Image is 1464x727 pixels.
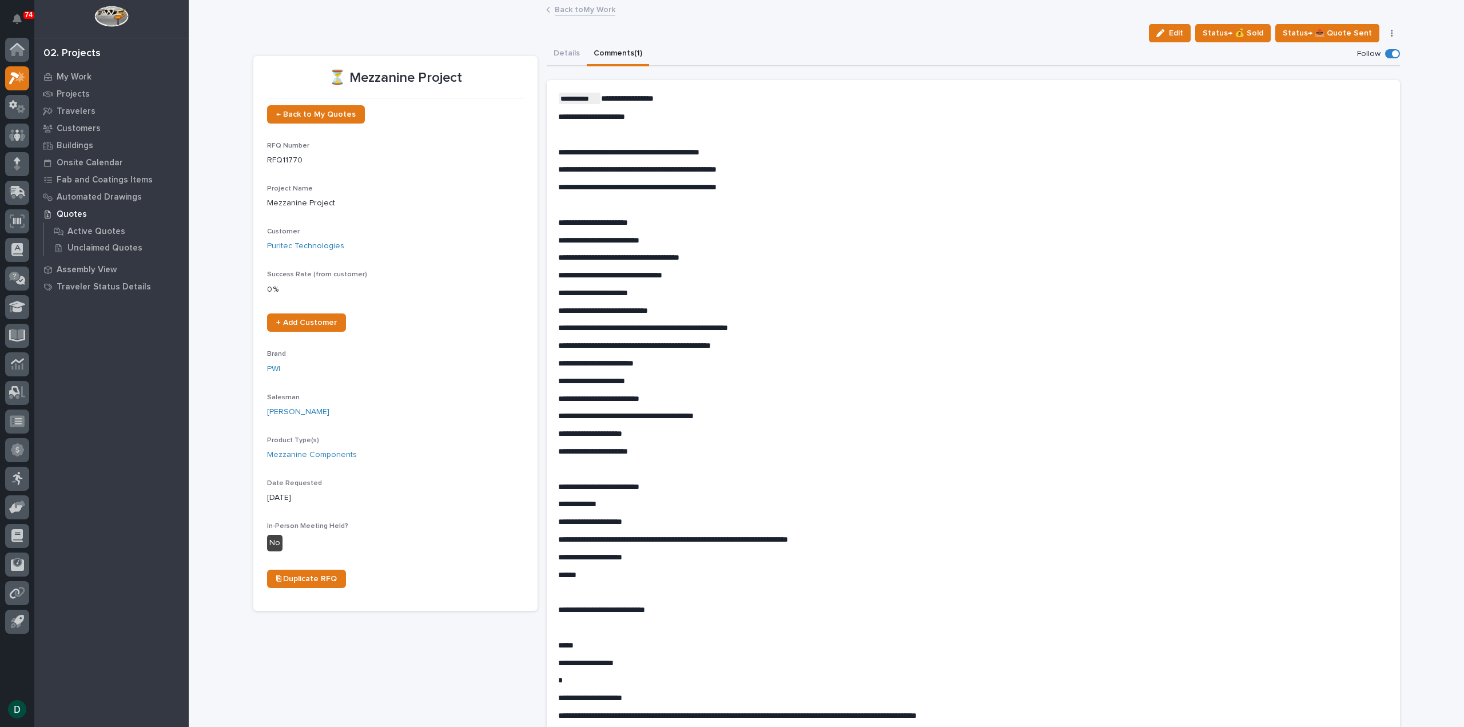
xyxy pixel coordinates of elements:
[44,240,189,256] a: Unclaimed Quotes
[587,42,649,66] button: Comments (1)
[25,11,33,19] p: 74
[267,363,280,375] a: PWI
[267,492,524,504] p: [DATE]
[34,278,189,295] a: Traveler Status Details
[267,313,346,332] a: + Add Customer
[267,406,329,418] a: [PERSON_NAME]
[267,240,344,252] a: Puritec Technologies
[276,575,337,583] span: ⎘ Duplicate RFQ
[67,243,142,253] p: Unclaimed Quotes
[57,72,91,82] p: My Work
[267,480,322,487] span: Date Requested
[1195,24,1271,42] button: Status→ 💰 Sold
[267,185,313,192] span: Project Name
[34,205,189,223] a: Quotes
[1283,26,1372,40] span: Status→ 📤 Quote Sent
[267,523,348,530] span: In-Person Meeting Held?
[267,105,365,124] a: ← Back to My Quotes
[34,137,189,154] a: Buildings
[57,265,117,275] p: Assembly View
[34,102,189,120] a: Travelers
[555,2,615,15] a: Back toMy Work
[267,535,283,551] div: No
[1149,24,1191,42] button: Edit
[43,47,101,60] div: 02. Projects
[14,14,29,32] div: Notifications74
[34,68,189,85] a: My Work
[1169,28,1183,38] span: Edit
[67,227,125,237] p: Active Quotes
[267,197,524,209] p: Mezzanine Project
[5,697,29,721] button: users-avatar
[267,437,319,444] span: Product Type(s)
[57,175,153,185] p: Fab and Coatings Items
[267,228,300,235] span: Customer
[1203,26,1263,40] span: Status→ 💰 Sold
[267,570,346,588] a: ⎘ Duplicate RFQ
[276,319,337,327] span: + Add Customer
[34,188,189,205] a: Automated Drawings
[57,282,151,292] p: Traveler Status Details
[1357,49,1381,59] p: Follow
[267,394,300,401] span: Salesman
[276,110,356,118] span: ← Back to My Quotes
[44,223,189,239] a: Active Quotes
[57,141,93,151] p: Buildings
[94,6,128,27] img: Workspace Logo
[547,42,587,66] button: Details
[267,142,309,149] span: RFQ Number
[5,7,29,31] button: Notifications
[57,124,101,134] p: Customers
[267,284,524,296] p: 0 %
[57,89,90,100] p: Projects
[267,154,524,166] p: RFQ11770
[34,120,189,137] a: Customers
[34,261,189,278] a: Assembly View
[267,70,524,86] p: ⏳ Mezzanine Project
[57,192,142,202] p: Automated Drawings
[267,271,367,278] span: Success Rate (from customer)
[267,449,357,461] a: Mezzanine Components
[57,106,96,117] p: Travelers
[267,351,286,357] span: Brand
[57,158,123,168] p: Onsite Calendar
[57,209,87,220] p: Quotes
[34,85,189,102] a: Projects
[34,154,189,171] a: Onsite Calendar
[34,171,189,188] a: Fab and Coatings Items
[1275,24,1379,42] button: Status→ 📤 Quote Sent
